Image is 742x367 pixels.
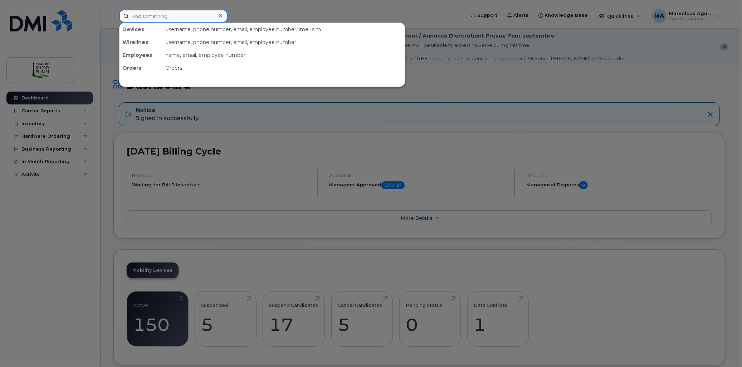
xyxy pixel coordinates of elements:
div: Wirelines [119,36,162,49]
div: Orders [162,62,405,74]
div: username, phone number, email, employee number [162,36,405,49]
div: Employees [119,49,162,62]
div: Orders [119,62,162,74]
div: Devices [119,23,162,36]
div: name, email, employee number [162,49,405,62]
div: username, phone number, email, employee number, imei, sim [162,23,405,36]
